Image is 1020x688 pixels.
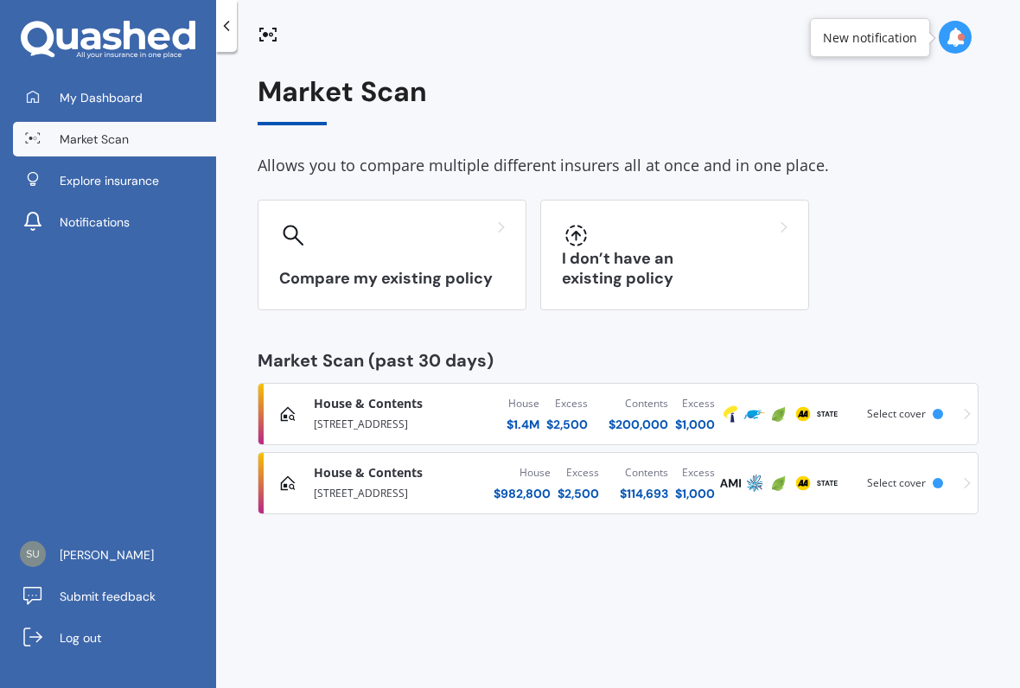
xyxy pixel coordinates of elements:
img: AA [793,404,813,424]
div: Contents [609,395,668,412]
div: New notification [823,29,917,47]
img: State [817,404,838,424]
div: $ 1.4M [507,416,539,433]
div: Market Scan [258,76,979,125]
div: $ 2,500 [546,416,588,433]
span: House & Contents [314,395,423,412]
img: AA [793,473,813,494]
div: [STREET_ADDRESS] [314,412,469,433]
div: Market Scan (past 30 days) [258,352,979,369]
span: Select cover [867,475,926,490]
div: House [494,464,551,481]
h3: Compare my existing policy [279,269,505,289]
div: $ 982,800 [494,485,551,502]
div: Excess [546,395,588,412]
img: Initio [768,404,789,424]
img: State [817,473,838,494]
img: AMP [744,473,765,494]
span: Submit feedback [60,588,156,605]
div: Excess [675,464,715,481]
img: Tower [720,404,741,424]
a: House & Contents[STREET_ADDRESS]House$1.4MExcess$2,500Contents$200,000Excess$1,000TowerTrade Me I... [258,383,979,445]
a: [PERSON_NAME] [13,538,216,572]
div: Excess [675,395,715,412]
h3: I don’t have an existing policy [562,249,787,289]
img: Initio [768,473,789,494]
span: My Dashboard [60,89,143,106]
a: Market Scan [13,122,216,156]
div: $ 200,000 [609,416,668,433]
div: $ 1,000 [675,416,715,433]
div: Contents [620,464,668,481]
div: [STREET_ADDRESS] [314,481,469,502]
div: House [507,395,539,412]
a: Notifications [13,205,216,239]
span: Select cover [867,406,926,421]
div: $ 114,693 [620,485,668,502]
span: Notifications [60,213,130,231]
div: $ 1,000 [675,485,715,502]
a: My Dashboard [13,80,216,115]
a: Submit feedback [13,579,216,614]
span: Explore insurance [60,172,159,189]
a: House & Contents[STREET_ADDRESS]House$982,800Excess$2,500Contents$114,693Excess$1,000AMIAMPInitio... [258,452,979,514]
div: Allows you to compare multiple different insurers all at once and in one place. [258,153,979,179]
span: [PERSON_NAME] [60,546,154,564]
img: AMI [720,473,741,494]
div: $ 2,500 [558,485,599,502]
div: Excess [558,464,599,481]
span: Market Scan [60,131,129,148]
span: Log out [60,629,101,647]
img: 8a99e2496d3e21dda05ac77e9ca5ed0c [20,541,46,567]
a: Explore insurance [13,163,216,198]
img: Trade Me Insurance [744,404,765,424]
span: House & Contents [314,464,423,481]
a: Log out [13,621,216,655]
